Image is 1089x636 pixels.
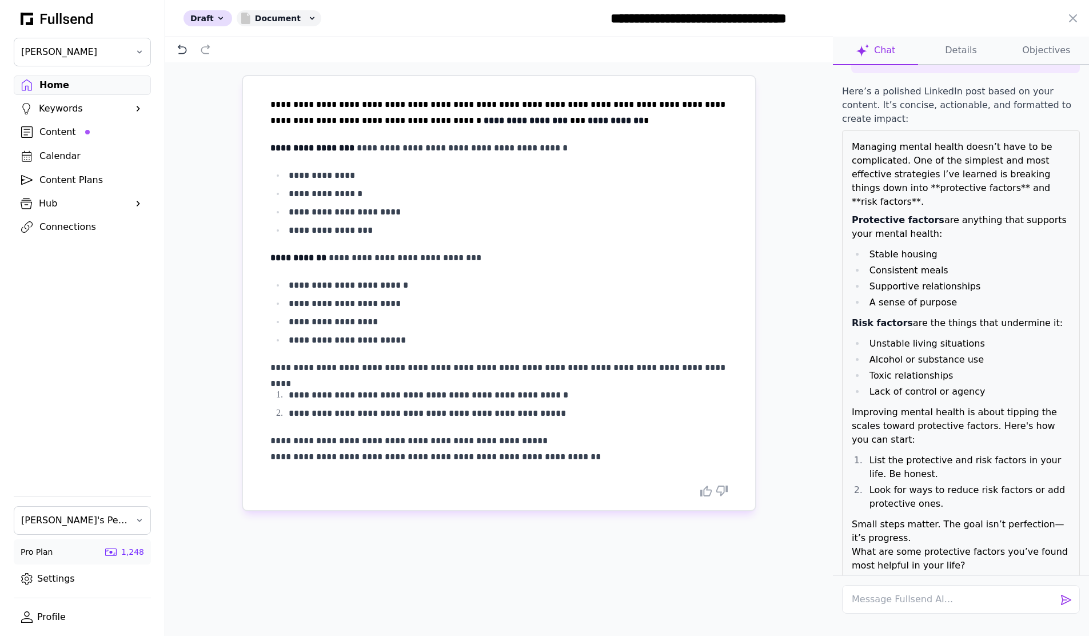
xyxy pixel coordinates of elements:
[852,317,913,328] strong: Risk factors
[865,296,1070,309] li: A sense of purpose
[865,385,1070,399] li: Lack of control or agency
[852,316,1070,330] p: are the things that undermine it:
[237,10,321,26] div: Document
[842,130,1080,587] div: Managing mental health doesn’t have to be complicated. One of the simplest and most effective str...
[842,85,1080,126] p: Here’s a polished LinkedIn post based on your content. It’s concise, actionable, and formatted to...
[918,37,1003,65] button: Details
[865,483,1070,511] li: Look for ways to reduce risk factors or add protective ones.
[852,406,1070,447] p: Improving mental health is about tipping the scales toward protective factors. Here's how you can...
[865,280,1070,293] li: Supportive relationships
[852,214,944,225] strong: Protective factors
[865,337,1070,351] li: Unstable living situations
[865,454,1070,481] li: List the protective and risk factors in your life. Be honest.
[865,369,1070,383] li: Toxic relationships
[1004,37,1089,65] button: Objectives
[865,248,1070,261] li: Stable housing
[865,353,1070,367] li: Alcohol or substance use
[852,518,1070,573] p: Small steps matter. The goal isn’t perfection—it’s progress. What are some protective factors you...
[833,37,918,65] button: Chat
[852,213,1070,241] p: are anything that supports your mental health:
[184,10,232,26] div: Draft
[865,264,1070,277] li: Consistent meals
